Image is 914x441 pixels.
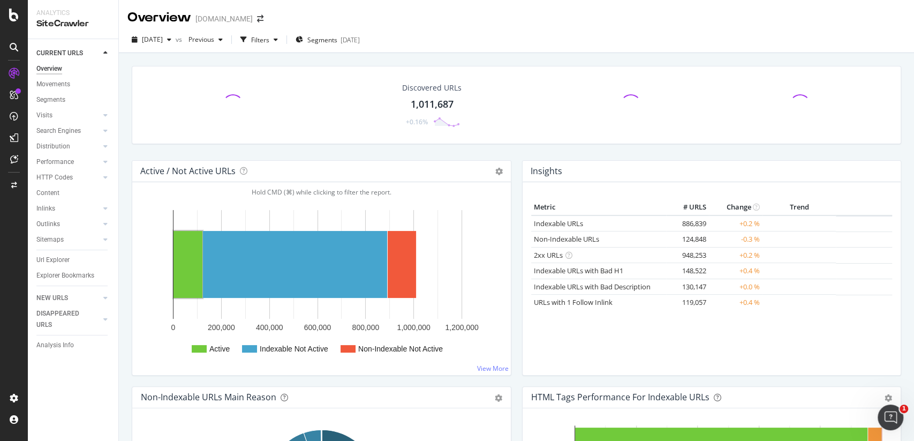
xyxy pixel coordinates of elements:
text: Active [209,345,230,353]
a: NEW URLS [36,293,100,304]
td: +0.4 % [709,295,762,310]
div: HTTP Codes [36,172,73,183]
td: +0.0 % [709,279,762,295]
a: Content [36,188,111,199]
button: Previous [184,31,227,48]
a: Explorer Bookmarks [36,270,111,281]
div: Sitemaps [36,234,64,245]
button: Filters [236,31,282,48]
div: gear [885,394,892,402]
div: arrow-right-arrow-left [257,15,263,23]
text: 600,000 [304,323,331,332]
td: +0.2 % [709,247,762,263]
div: Url Explorer [36,255,70,266]
div: DISAPPEARED URLS [36,308,90,331]
td: -0.3 % [709,231,762,248]
a: DISAPPEARED URLS [36,308,100,331]
div: Non-Indexable URLs Main Reason [141,392,276,402]
text: 1,000,000 [397,323,430,332]
a: Movements [36,79,111,90]
text: Indexable Not Active [260,345,328,353]
span: Previous [184,35,214,44]
td: 130,147 [666,279,709,295]
a: Search Engines [36,125,100,137]
div: Inlinks [36,203,55,214]
button: Segments[DATE] [291,31,364,48]
a: Inlinks [36,203,100,214]
a: Performance [36,156,100,168]
a: URLs with 1 Follow Inlink [534,297,613,307]
i: Options [495,168,503,175]
div: Overview [36,63,62,74]
text: 0 [171,323,176,332]
div: Filters [251,35,269,44]
span: 1 [900,405,908,413]
text: 800,000 [352,323,380,332]
div: Visits [36,110,52,121]
a: Url Explorer [36,255,111,266]
a: HTTP Codes [36,172,100,183]
div: +0.16% [406,117,428,126]
a: CURRENT URLS [36,48,100,59]
a: Sitemaps [36,234,100,245]
a: 2xx URLs [534,250,563,260]
text: 200,000 [208,323,235,332]
div: [DOMAIN_NAME] [195,13,253,24]
td: +0.4 % [709,263,762,279]
span: Segments [307,35,337,44]
div: Content [36,188,59,199]
div: [DATE] [341,35,360,44]
a: Distribution [36,141,100,152]
th: Change [709,199,762,215]
td: 948,253 [666,247,709,263]
div: Outlinks [36,219,60,230]
text: Non-Indexable Not Active [358,345,443,353]
div: Analytics [36,9,110,18]
div: HTML Tags Performance for Indexable URLs [531,392,709,402]
div: SiteCrawler [36,18,110,30]
a: Non-Indexable URLs [534,234,599,244]
h4: Active / Not Active URLs [140,164,236,178]
td: +0.2 % [709,215,762,231]
th: Metric [531,199,666,215]
div: Performance [36,156,74,168]
div: Distribution [36,141,70,152]
a: Indexable URLs with Bad H1 [534,266,623,275]
a: View More [477,364,509,373]
a: Analysis Info [36,340,111,351]
a: Visits [36,110,100,121]
td: 148,522 [666,263,709,279]
div: Segments [36,94,65,106]
th: Trend [762,199,836,215]
span: Hold CMD (⌘) while clicking to filter the report. [252,188,391,197]
th: # URLS [666,199,709,215]
div: Analysis Info [36,340,74,351]
span: 2025 Sep. 5th [142,35,163,44]
td: 119,057 [666,295,709,310]
a: Indexable URLs [534,219,583,228]
a: Segments [36,94,111,106]
svg: A chart. [141,199,502,367]
a: Overview [36,63,111,74]
iframe: Intercom live chat [878,405,903,430]
div: Movements [36,79,70,90]
div: NEW URLS [36,293,68,304]
a: Outlinks [36,219,100,230]
div: Explorer Bookmarks [36,270,94,281]
div: Search Engines [36,125,81,137]
div: Discovered URLs [402,83,462,93]
td: 124,848 [666,231,709,248]
div: gear [495,394,502,402]
h4: Insights [531,164,562,178]
div: Overview [127,9,191,27]
text: 1,200,000 [445,323,478,332]
div: 1,011,687 [411,98,454,111]
button: [DATE] [127,31,176,48]
span: vs [176,35,184,44]
div: CURRENT URLS [36,48,83,59]
a: Indexable URLs with Bad Description [534,282,651,291]
text: 400,000 [256,323,283,332]
td: 886,839 [666,215,709,231]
